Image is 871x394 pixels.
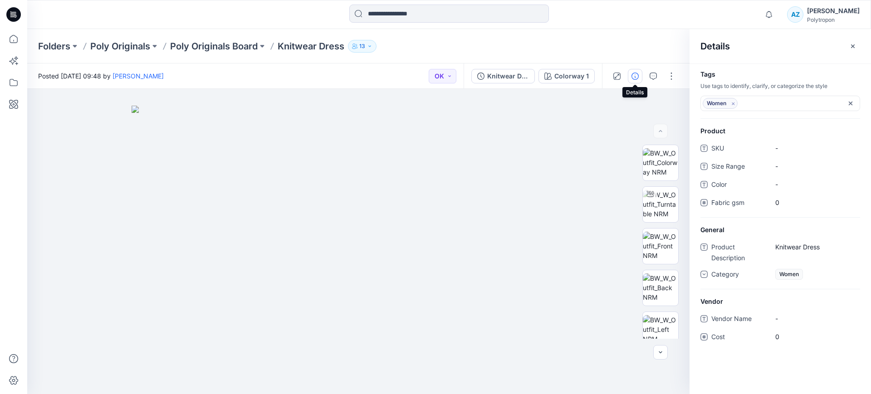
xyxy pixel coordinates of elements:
span: Knitwear Dress [775,242,854,252]
button: Details [628,69,642,83]
span: Women [775,269,803,280]
img: BW_W_Outfit_Left NRM [643,315,678,344]
span: SKU [711,143,766,156]
span: Posted [DATE] 09:48 by [38,71,164,81]
button: Knitwear Dress [471,69,535,83]
div: Polytropon [807,16,860,23]
img: BW_W_Outfit_Colorway NRM [643,148,678,177]
img: BW_W_Outfit_Back NRM [643,273,678,302]
div: Remove all tags [847,100,854,107]
div: Knitwear Dress [487,71,529,81]
span: General [700,225,724,234]
span: 0 [775,198,854,207]
p: 13 [359,41,365,51]
button: Colorway 1 [538,69,595,83]
p: Knitwear Dress [278,40,344,53]
span: - [775,161,854,171]
span: Vendor [700,297,723,306]
button: 13 [348,40,377,53]
div: AZ [787,6,803,23]
span: Category [711,269,766,282]
span: - [775,314,854,323]
p: Use tags to identify, clarify, or categorize the style [690,82,871,90]
div: [PERSON_NAME] [807,5,860,16]
span: - [775,143,854,153]
div: Remove tag [728,97,739,109]
img: BW_W_Outfit_Front NRM [643,232,678,260]
a: Poly Originals [90,40,150,53]
a: [PERSON_NAME] [113,72,164,80]
span: Vendor Name [711,313,766,326]
span: 0 [775,332,854,341]
span: Cost [711,331,766,344]
svg: Remove tag [729,100,737,107]
a: Folders [38,40,70,53]
span: Women [707,98,734,109]
span: Fabric gsm [711,197,766,210]
span: Product [700,126,725,136]
h2: Details [700,41,730,52]
h4: Tags [690,71,871,78]
span: Color [711,179,766,192]
a: Poly Originals Board [170,40,258,53]
span: - [775,180,854,189]
span: Size Range [711,161,766,174]
span: Product Description [711,242,766,263]
div: Colorway 1 [554,71,589,81]
img: BW_W_Outfit_Turntable NRM [643,190,678,219]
